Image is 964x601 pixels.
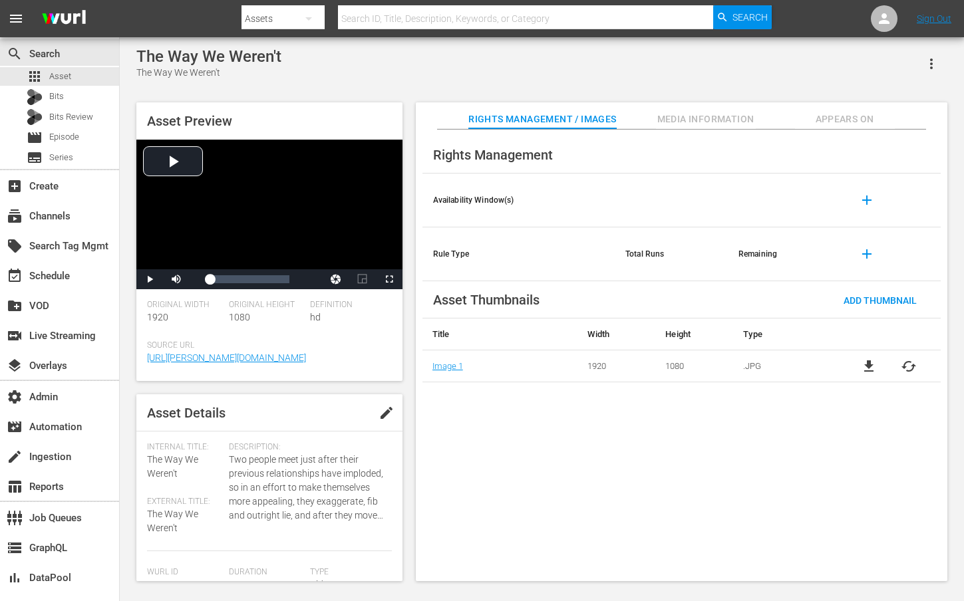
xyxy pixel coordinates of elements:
span: add [859,246,875,262]
a: [URL][PERSON_NAME][DOMAIN_NAME] [147,352,306,363]
span: Series [27,150,43,166]
span: Search [7,46,23,62]
span: Wurl Id [147,567,222,578]
button: cached [901,358,917,374]
button: Fullscreen [376,269,402,289]
button: Play [136,269,163,289]
button: Jump To Time [323,269,349,289]
img: ans4CAIJ8jUAAAAAAAAAAAAAAAAAAAAAAAAgQb4GAAAAAAAAAAAAAAAAAAAAAAAAJMjXAAAAAAAAAAAAAAAAAAAAAAAAgAT5G... [32,3,96,35]
div: The Way We Weren't [136,47,281,66]
span: 01:28:21.034 [229,579,283,590]
span: Asset Preview [147,113,232,129]
span: Episode [27,130,43,146]
span: 183617309 [147,579,195,590]
span: Episode [49,130,79,144]
span: Reports [7,479,23,495]
span: add [859,192,875,208]
span: Create [7,178,23,194]
span: Video [310,579,333,590]
span: Appears On [795,111,895,128]
button: add [851,238,883,270]
span: GraphQL [7,540,23,556]
span: Duration [229,567,304,578]
td: .JPG [733,350,837,382]
span: Admin [7,389,23,405]
span: Source Url [147,340,385,351]
span: Channels [7,208,23,224]
span: External Title: [147,497,222,507]
span: Media Information [656,111,756,128]
th: Height [655,318,733,350]
a: Sign Out [917,13,951,24]
span: menu [8,11,24,27]
span: Definition [310,300,385,310]
button: add [851,184,883,216]
div: Progress Bar [210,275,289,283]
span: Bits Review [49,110,93,124]
span: Asset [49,70,71,83]
span: Ingestion [7,449,23,465]
span: Automation [7,419,23,435]
span: Search [732,5,768,29]
th: Rule Type [422,227,615,281]
button: Add Thumbnail [833,288,927,312]
span: 1080 [229,312,250,322]
span: edit [379,405,395,421]
button: Search [713,5,772,29]
span: DataPool [7,570,23,586]
span: Original Height [229,300,304,310]
div: The Way We Weren't [136,66,281,80]
div: Bits Review [27,109,43,125]
span: 1920 [147,312,168,322]
th: Width [577,318,655,350]
span: Asset Details [147,405,226,421]
div: Bits [27,89,43,105]
span: Type [310,567,385,578]
span: Add Thumbnail [833,295,927,306]
td: 1080 [655,350,733,382]
span: Rights Management / Images [468,111,616,128]
span: Series [49,151,73,164]
span: Rights Management [433,147,553,163]
span: Schedule [7,268,23,284]
button: edit [371,397,402,429]
span: Job Queues [7,510,23,526]
th: Type [733,318,837,350]
th: Availability Window(s) [422,174,615,227]
span: The Way We Weren't [147,509,198,533]
button: Mute [163,269,190,289]
div: Video Player [136,140,402,289]
span: Search Tag Mgmt [7,238,23,254]
span: Asset Thumbnails [433,292,540,308]
span: Description: [229,442,385,453]
span: hd [310,312,321,322]
span: Original Width [147,300,222,310]
span: Asset [27,68,43,84]
a: Image 1 [432,361,463,371]
span: Two people meet just after their previous relationships have imploded, so in an effort to make th... [229,453,385,523]
span: Internal Title: [147,442,222,453]
span: The Way We Weren't [147,454,198,479]
button: Picture-in-Picture [349,269,376,289]
a: file_download [861,358,877,374]
th: Total Runs [615,227,728,281]
span: Overlays [7,358,23,374]
span: VOD [7,298,23,314]
span: Live Streaming [7,328,23,344]
th: Title [422,318,578,350]
th: Remaining [728,227,841,281]
td: 1920 [577,350,655,382]
span: Bits [49,90,64,103]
